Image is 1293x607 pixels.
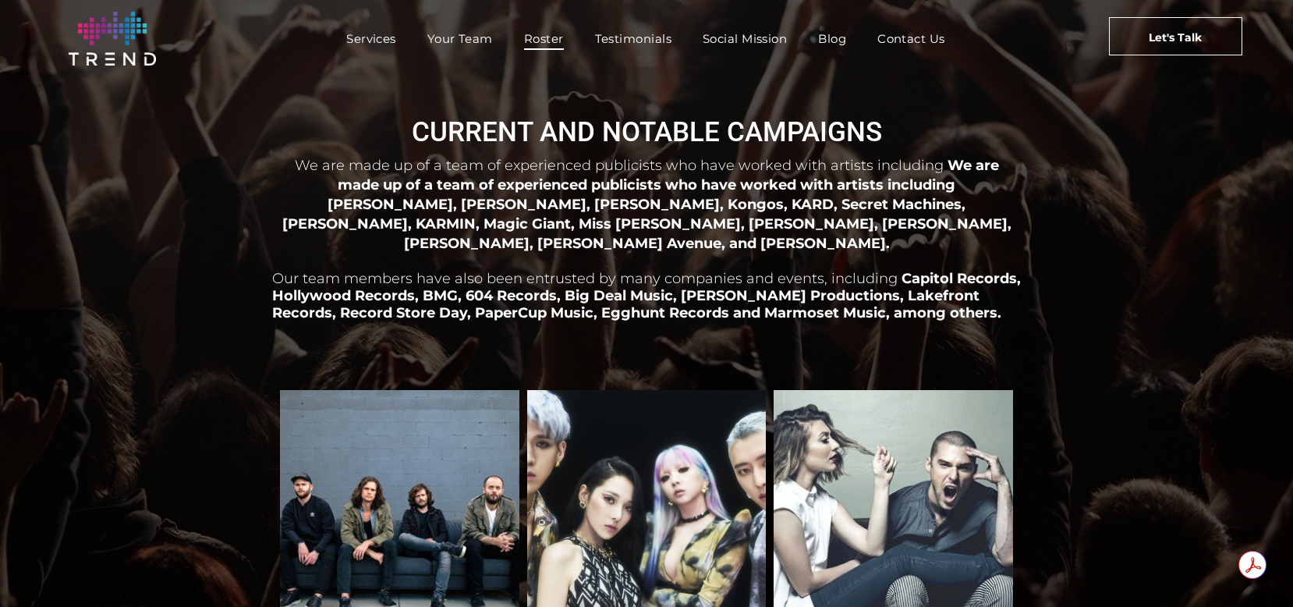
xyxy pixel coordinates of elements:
a: Services [331,27,412,50]
span: We are made up of a team of experienced publicists who have worked with artists including [295,157,944,174]
span: Capitol Records, Hollywood Records, BMG, 604 Records, Big Deal Music, [PERSON_NAME] Productions, ... [272,270,1021,321]
a: Social Mission [687,27,802,50]
a: Roster [508,27,579,50]
span: CURRENT AND NOTABLE CAMPAIGNS [412,116,882,148]
a: Contact Us [862,27,961,50]
a: Testimonials [579,27,687,50]
img: logo [69,12,156,66]
span: We are made up of a team of experienced publicists who have worked with artists including [PERSON... [282,157,1011,251]
a: Blog [802,27,862,50]
span: Our team members have also been entrusted by many companies and events, including [272,270,898,287]
a: Your Team [412,27,508,50]
span: Let's Talk [1149,18,1202,57]
a: Let's Talk [1109,17,1242,55]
